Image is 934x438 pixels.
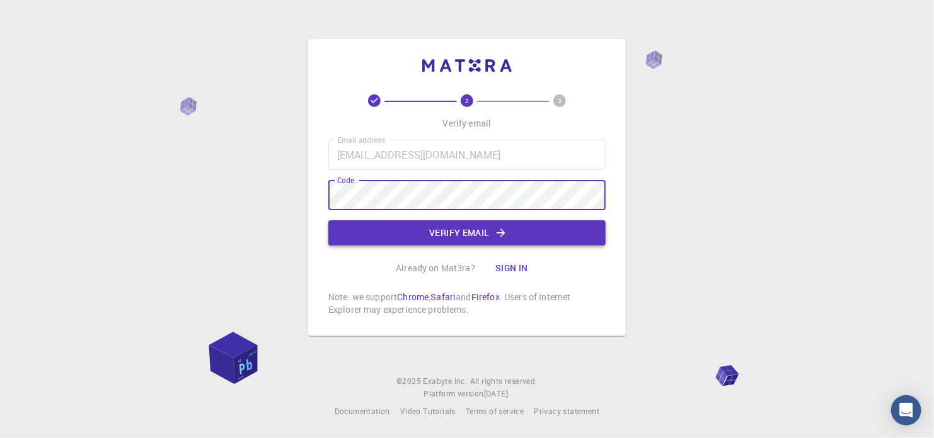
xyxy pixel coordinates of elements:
div: Open Intercom Messenger [891,395,921,425]
span: Documentation [335,406,390,416]
span: All rights reserved. [470,375,538,388]
span: Terms of service [466,406,524,416]
label: Email address [337,135,385,145]
text: 2 [465,96,469,105]
button: Verify email [328,220,606,245]
p: Already on Mat3ra? [396,262,475,274]
a: Terms of service [466,405,524,418]
button: Sign in [485,255,538,281]
span: [DATE] . [484,388,510,398]
span: © 2025 [396,375,423,388]
p: Note: we support , and . Users of Internet Explorer may experience problems. [328,291,606,316]
a: [DATE]. [484,388,510,400]
span: Privacy statement [534,406,599,416]
a: Safari [430,291,456,303]
span: Platform version [424,388,483,400]
p: Verify email [443,117,492,130]
a: Chrome [397,291,429,303]
text: 3 [558,96,562,105]
span: Video Tutorials [400,406,456,416]
span: Exabyte Inc. [424,376,468,386]
label: Code [337,175,354,186]
a: Privacy statement [534,405,599,418]
a: Exabyte Inc. [424,375,468,388]
a: Documentation [335,405,390,418]
a: Firefox [471,291,500,303]
a: Video Tutorials [400,405,456,418]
